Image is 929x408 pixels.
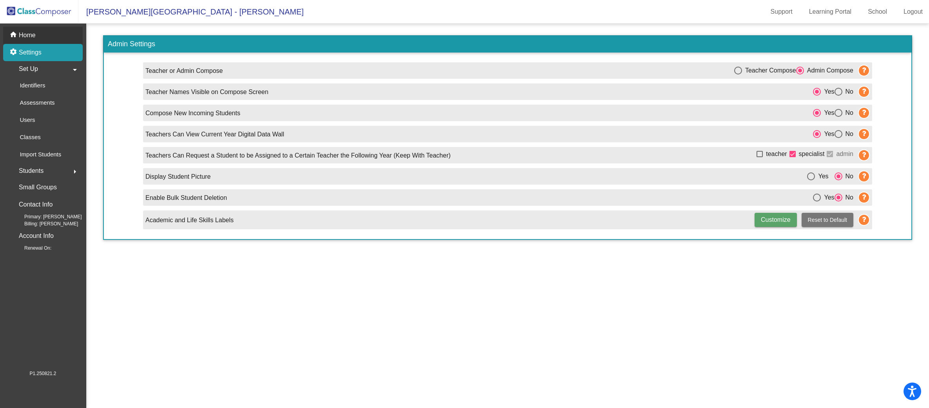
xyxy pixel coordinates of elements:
p: Import Students [20,150,61,159]
button: Reset to Default [802,213,853,227]
mat-radio-group: Select an option [813,87,853,96]
div: Yes [821,108,834,118]
span: Primary: [PERSON_NAME] [12,213,82,220]
span: teacher [766,149,787,159]
div: No [842,129,853,139]
mat-icon: arrow_drop_down [70,65,80,74]
p: Academic and Life Skills Labels [145,216,234,225]
p: Teacher or Admin Compose [145,66,223,76]
div: No [842,193,853,202]
div: No [842,87,853,96]
p: Teacher Names Visible on Compose Screen [145,87,269,97]
p: Display Student Picture [145,172,210,181]
a: Support [764,5,799,18]
p: Home [19,31,36,40]
mat-icon: arrow_right [70,167,80,176]
a: Logout [897,5,929,18]
p: Assessments [20,98,54,107]
mat-radio-group: Select an option [807,171,853,181]
p: Classes [20,132,40,142]
div: Teacher Compose [742,66,796,75]
p: Account Info [19,230,54,241]
span: Renewal On: [12,245,51,252]
p: Contact Info [19,199,53,210]
h3: Admin Settings [104,36,911,53]
div: No [842,108,853,118]
p: Compose New Incoming Students [145,109,240,118]
mat-icon: settings [9,48,19,57]
span: specialist [799,149,825,159]
span: Set Up [19,63,38,74]
button: Customize [755,213,797,227]
div: No [842,172,853,181]
a: School [862,5,893,18]
p: Users [20,115,35,125]
p: Teachers Can View Current Year Digital Data Wall [145,130,284,139]
span: Customize [761,216,791,223]
div: Yes [821,193,834,202]
div: Yes [821,87,834,96]
p: Settings [19,48,42,57]
mat-radio-group: Select an option [813,108,853,118]
span: [PERSON_NAME][GEOGRAPHIC_DATA] - [PERSON_NAME] [78,5,304,18]
a: Learning Portal [803,5,858,18]
span: Reset to Default [808,217,847,223]
p: Enable Bulk Student Deletion [145,193,227,203]
span: Billing: [PERSON_NAME] [12,220,78,227]
div: Yes [821,129,834,139]
span: admin [836,149,853,159]
mat-radio-group: Select an option [734,65,853,75]
mat-radio-group: Select an option [813,192,853,202]
mat-icon: home [9,31,19,40]
p: Teachers Can Request a Student to be Assigned to a Certain Teacher the Following Year (Keep With ... [145,151,451,160]
div: Yes [815,172,828,181]
mat-radio-group: Select an option [813,129,853,139]
span: Students [19,165,44,176]
p: Small Groups [19,182,57,193]
div: Admin Compose [804,66,853,75]
p: Identifiers [20,81,45,90]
